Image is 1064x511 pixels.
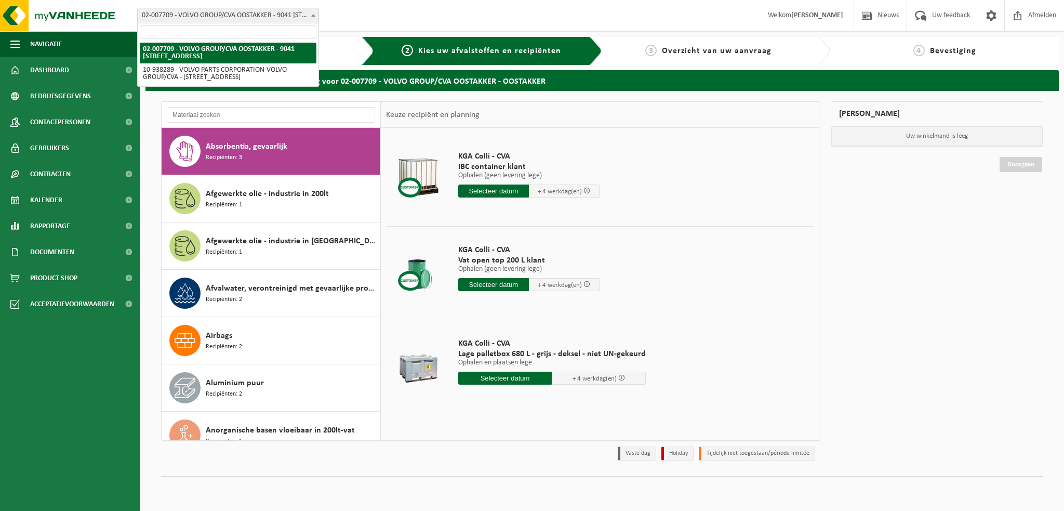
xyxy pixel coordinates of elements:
[30,161,71,187] span: Contracten
[162,317,380,364] button: Airbags Recipiënten: 2
[30,31,62,57] span: Navigatie
[30,83,91,109] span: Bedrijfsgegevens
[458,349,646,359] span: Lage palletbox 680 L - grijs - deksel - niet UN-gekeurd
[661,447,694,461] li: Holiday
[930,47,976,55] span: Bevestiging
[30,291,114,317] span: Acceptatievoorwaarden
[206,295,242,305] span: Recipiënten: 2
[458,338,646,349] span: KGA Colli - CVA
[206,389,242,399] span: Recipiënten: 2
[137,8,319,23] span: 02-007709 - VOLVO GROUP/CVA OOSTAKKER - 9041 OOSTAKKER, SMALLEHEERWEG 31
[138,8,318,23] span: 02-007709 - VOLVO GROUP/CVA OOSTAKKER - 9041 OOSTAKKER, SMALLEHEERWEG 31
[458,245,600,255] span: KGA Colli - CVA
[645,45,657,56] span: 3
[206,424,355,437] span: Anorganische basen vloeibaar in 200lt-vat
[381,102,485,128] div: Keuze recipiënt en planning
[162,412,380,459] button: Anorganische basen vloeibaar in 200lt-vat Recipiënten: 1
[831,126,1043,146] p: Uw winkelmand is leeg
[458,255,600,266] span: Vat open top 200 L klant
[30,265,77,291] span: Product Shop
[140,43,316,63] li: 02-007709 - VOLVO GROUP/CVA OOSTAKKER - 9041 [STREET_ADDRESS]
[1000,157,1042,172] a: Doorgaan
[162,175,380,222] button: Afgewerkte olie - industrie in 200lt Recipiënten: 1
[206,235,377,247] span: Afgewerkte olie - industrie in [GEOGRAPHIC_DATA]
[538,188,582,195] span: + 4 werkdag(en)
[206,247,242,257] span: Recipiënten: 1
[913,45,925,56] span: 4
[30,239,74,265] span: Documenten
[162,270,380,317] button: Afvalwater, verontreinigd met gevaarlijke producten Recipiënten: 2
[538,282,582,289] span: + 4 werkdag(en)
[458,372,552,385] input: Selecteer datum
[458,278,529,291] input: Selecteer datum
[30,213,70,239] span: Rapportage
[162,222,380,270] button: Afgewerkte olie - industrie in [GEOGRAPHIC_DATA] Recipiënten: 1
[206,377,264,389] span: Aluminium puur
[30,187,62,213] span: Kalender
[167,107,375,123] input: Materiaal zoeken
[162,364,380,412] button: Aluminium puur Recipiënten: 2
[206,200,242,210] span: Recipiënten: 1
[699,447,815,461] li: Tijdelijk niet toegestaan/période limitée
[206,330,232,342] span: Airbags
[140,63,316,84] li: 10-938289 - VOLVO PARTS CORPORATION-VOLVO GROUP/CVA - [STREET_ADDRESS]
[831,101,1044,126] div: [PERSON_NAME]
[206,140,287,153] span: Absorbentia, gevaarlijk
[458,151,600,162] span: KGA Colli - CVA
[30,57,69,83] span: Dashboard
[162,128,380,175] button: Absorbentia, gevaarlijk Recipiënten: 3
[618,447,656,461] li: Vaste dag
[458,162,600,172] span: IBC container klant
[206,188,329,200] span: Afgewerkte olie - industrie in 200lt
[791,11,843,19] strong: [PERSON_NAME]
[458,172,600,179] p: Ophalen (geen levering lege)
[458,266,600,273] p: Ophalen (geen levering lege)
[206,437,242,447] span: Recipiënten: 1
[206,282,377,295] span: Afvalwater, verontreinigd met gevaarlijke producten
[458,185,529,198] input: Selecteer datum
[145,70,1059,90] h2: Kies uw afvalstoffen en recipiënten - aanvraag voor 02-007709 - VOLVO GROUP/CVA OOSTAKKER - OOSTA...
[573,375,617,382] span: + 4 werkdag(en)
[30,135,69,161] span: Gebruikers
[662,47,772,55] span: Overzicht van uw aanvraag
[30,109,90,135] span: Contactpersonen
[402,45,413,56] span: 2
[206,153,242,163] span: Recipiënten: 3
[458,359,646,366] p: Ophalen en plaatsen lege
[418,47,561,55] span: Kies uw afvalstoffen en recipiënten
[206,342,242,352] span: Recipiënten: 2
